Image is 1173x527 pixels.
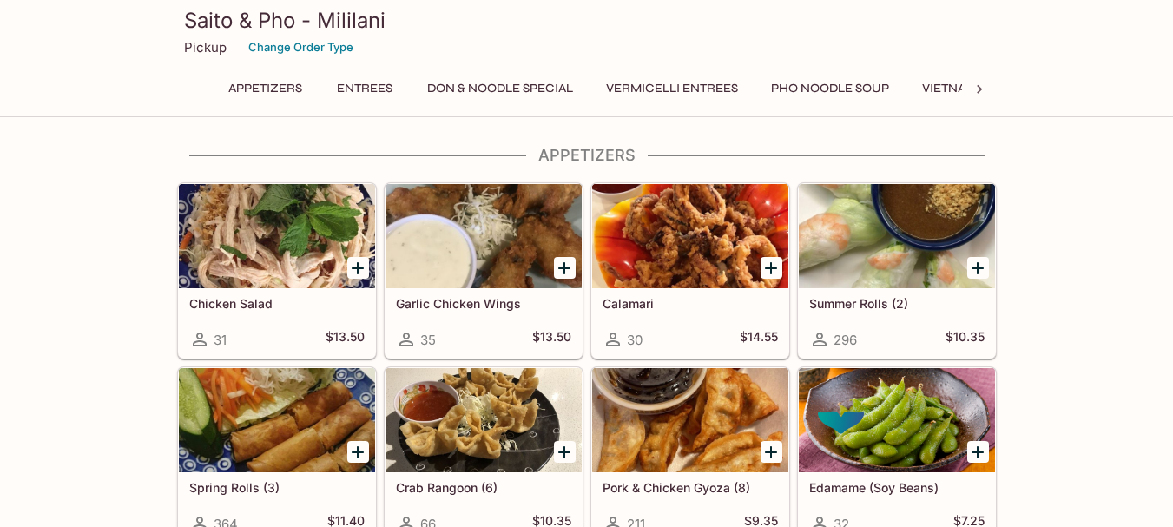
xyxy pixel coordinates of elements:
[326,76,404,101] button: Entrees
[592,184,788,288] div: Calamari
[627,332,643,348] span: 30
[761,76,899,101] button: Pho Noodle Soup
[809,296,985,311] h5: Summer Rolls (2)
[603,480,778,495] h5: Pork & Chicken Gyoza (8)
[184,39,227,56] p: Pickup
[799,184,995,288] div: Summer Rolls (2)
[347,441,369,463] button: Add Spring Rolls (3)
[179,184,375,288] div: Chicken Salad
[386,184,582,288] div: Garlic Chicken Wings
[396,480,571,495] h5: Crab Rangoon (6)
[396,296,571,311] h5: Garlic Chicken Wings
[385,183,583,359] a: Garlic Chicken Wings35$13.50
[420,332,436,348] span: 35
[386,368,582,472] div: Crab Rangoon (6)
[761,441,782,463] button: Add Pork & Chicken Gyoza (8)
[967,441,989,463] button: Add Edamame (Soy Beans)
[591,183,789,359] a: Calamari30$14.55
[532,329,571,350] h5: $13.50
[761,257,782,279] button: Add Calamari
[603,296,778,311] h5: Calamari
[592,368,788,472] div: Pork & Chicken Gyoza (8)
[189,480,365,495] h5: Spring Rolls (3)
[219,76,312,101] button: Appetizers
[799,368,995,472] div: Edamame (Soy Beans)
[184,7,990,34] h3: Saito & Pho - Mililani
[554,441,576,463] button: Add Crab Rangoon (6)
[326,329,365,350] h5: $13.50
[809,480,985,495] h5: Edamame (Soy Beans)
[241,34,361,61] button: Change Order Type
[798,183,996,359] a: Summer Rolls (2)296$10.35
[554,257,576,279] button: Add Garlic Chicken Wings
[913,76,1096,101] button: Vietnamese Sandwiches
[967,257,989,279] button: Add Summer Rolls (2)
[347,257,369,279] button: Add Chicken Salad
[834,332,857,348] span: 296
[189,296,365,311] h5: Chicken Salad
[178,183,376,359] a: Chicken Salad31$13.50
[177,146,997,165] h4: Appetizers
[596,76,748,101] button: Vermicelli Entrees
[946,329,985,350] h5: $10.35
[740,329,778,350] h5: $14.55
[214,332,227,348] span: 31
[418,76,583,101] button: Don & Noodle Special
[179,368,375,472] div: Spring Rolls (3)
